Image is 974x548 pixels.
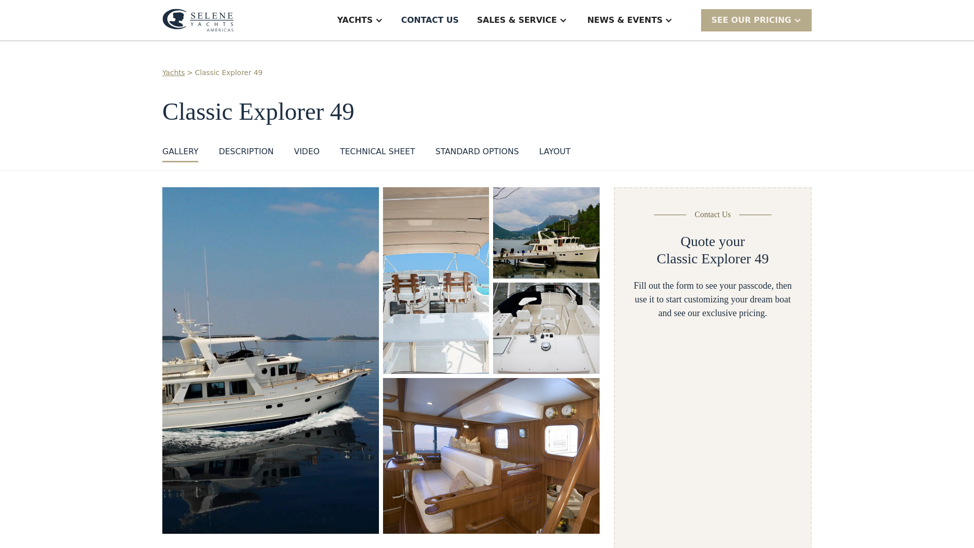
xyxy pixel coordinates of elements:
div: SEE Our Pricing [711,14,791,26]
div: Contact Us [694,209,731,221]
img: 50 foot motor yacht [162,187,379,534]
a: open lightbox [162,187,379,534]
a: Technical sheet [340,146,415,162]
div: VIDEO [294,146,320,158]
h2: Classic Explorer 49 [657,250,769,267]
div: Yachts [337,14,373,26]
img: 50 foot motor yacht [493,283,600,374]
h1: Classic Explorer 49 [162,98,812,125]
div: GALLERY [162,146,198,158]
div: DESCRIPTION [219,146,273,158]
h2: Quote your [681,233,745,250]
a: open lightbox [383,187,489,374]
div: Fill out the form to see your passcode, then use it to start customizing your dream boat and see ... [631,279,794,320]
div: standard options [435,146,519,158]
a: Classic Explorer 49 [195,67,262,78]
div: News & EVENTS [587,14,663,26]
img: logo [162,9,234,32]
div: Contact US [401,14,459,26]
img: 50 foot motor yacht [383,378,600,534]
img: 50 foot motor yacht [493,187,600,279]
a: GALLERY [162,146,198,162]
a: Yachts [162,67,185,78]
div: Technical sheet [340,146,415,158]
a: layout [539,146,571,162]
a: open lightbox [493,283,600,374]
div: layout [539,146,571,158]
a: open lightbox [383,378,600,534]
a: standard options [435,146,519,162]
a: VIDEO [294,146,320,162]
a: DESCRIPTION [219,146,273,162]
div: SEE Our Pricing [701,9,812,31]
a: open lightbox [493,187,600,279]
div: > [187,67,193,78]
div: Sales & Service [477,14,556,26]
